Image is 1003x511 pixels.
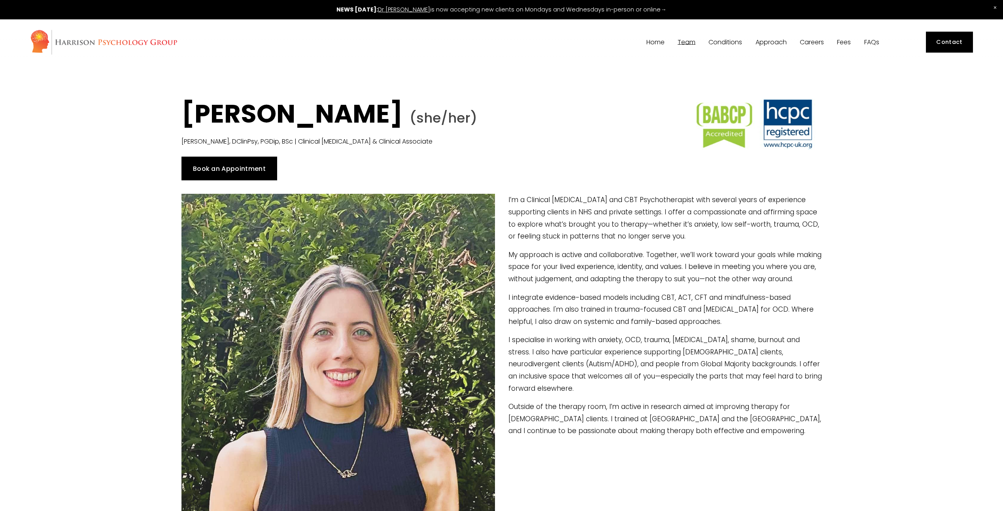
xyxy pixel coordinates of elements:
strong: [PERSON_NAME] [181,96,403,131]
span: Team [678,39,695,45]
p: Outside of the therapy room, I’m active in research aimed at improving therapy for [DEMOGRAPHIC_D... [181,401,822,437]
span: (she/her) [410,108,477,127]
p: My approach is active and collaborative. Together, we’ll work toward your goals while making spac... [181,249,822,285]
a: folder dropdown [756,38,787,46]
span: Approach [756,39,787,45]
span: Conditions [708,39,742,45]
a: Home [646,38,665,46]
a: Fees [837,38,851,46]
p: I’m a Clinical [MEDICAL_DATA] and CBT Psychotherapist with several years of experience supporting... [181,194,822,242]
a: FAQs [864,38,879,46]
a: Dr [PERSON_NAME] [378,6,430,13]
a: folder dropdown [708,38,742,46]
p: I specialise in working with anxiety, OCD, trauma, [MEDICAL_DATA], shame, burnout and stress. I a... [181,334,822,394]
a: Careers [800,38,824,46]
p: I integrate evidence-based models including CBT, ACT, CFT and mindfulness-based approaches. I'm a... [181,291,822,328]
p: [PERSON_NAME], DClinPsy, PGDip, BSc | Clinical [MEDICAL_DATA] & Clinical Associate [181,136,659,148]
a: Book an Appointment [181,157,278,180]
a: Contact [926,32,973,53]
img: Harrison Psychology Group [30,29,178,55]
a: folder dropdown [678,38,695,46]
